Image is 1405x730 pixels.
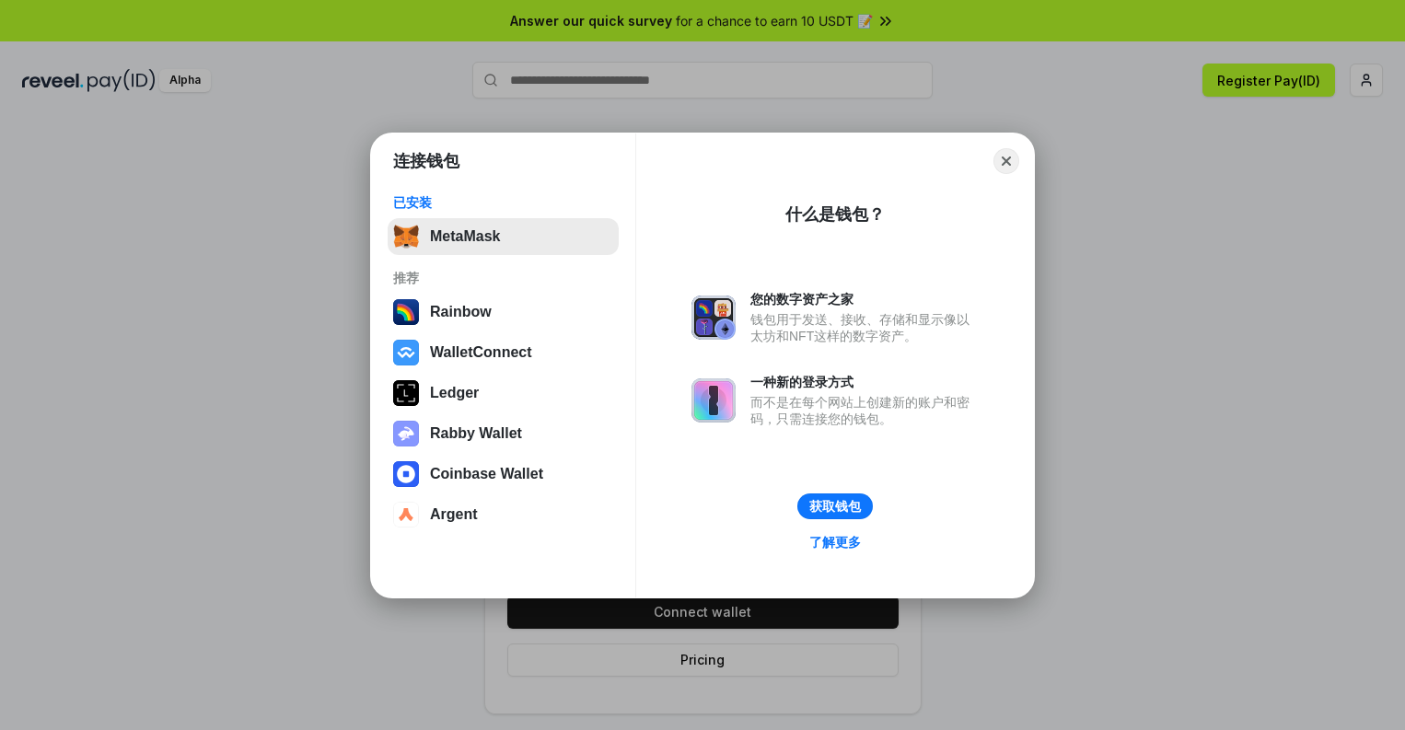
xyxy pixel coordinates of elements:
button: WalletConnect [388,334,619,371]
div: 一种新的登录方式 [750,374,979,390]
img: svg+xml,%3Csvg%20width%3D%22120%22%20height%3D%22120%22%20viewBox%3D%220%200%20120%20120%22%20fil... [393,299,419,325]
a: 了解更多 [798,530,872,554]
div: 而不是在每个网站上创建新的账户和密码，只需连接您的钱包。 [750,394,979,427]
button: Argent [388,496,619,533]
img: svg+xml,%3Csvg%20xmlns%3D%22http%3A%2F%2Fwww.w3.org%2F2000%2Fsvg%22%20fill%3D%22none%22%20viewBox... [691,295,736,340]
div: 获取钱包 [809,498,861,515]
img: svg+xml,%3Csvg%20xmlns%3D%22http%3A%2F%2Fwww.w3.org%2F2000%2Fsvg%22%20fill%3D%22none%22%20viewBox... [691,378,736,423]
div: Coinbase Wallet [430,466,543,482]
div: 已安装 [393,194,613,211]
img: svg+xml,%3Csvg%20xmlns%3D%22http%3A%2F%2Fwww.w3.org%2F2000%2Fsvg%22%20width%3D%2228%22%20height%3... [393,380,419,406]
div: 什么是钱包？ [785,203,885,226]
div: Rainbow [430,304,492,320]
h1: 连接钱包 [393,150,459,172]
button: Rainbow [388,294,619,330]
div: Rabby Wallet [430,425,522,442]
img: svg+xml,%3Csvg%20width%3D%2228%22%20height%3D%2228%22%20viewBox%3D%220%200%2028%2028%22%20fill%3D... [393,502,419,527]
img: svg+xml,%3Csvg%20fill%3D%22none%22%20height%3D%2233%22%20viewBox%3D%220%200%2035%2033%22%20width%... [393,224,419,249]
div: 钱包用于发送、接收、存储和显示像以太坊和NFT这样的数字资产。 [750,311,979,344]
div: 您的数字资产之家 [750,291,979,307]
div: 了解更多 [809,534,861,550]
div: 推荐 [393,270,613,286]
img: svg+xml,%3Csvg%20width%3D%2228%22%20height%3D%2228%22%20viewBox%3D%220%200%2028%2028%22%20fill%3D... [393,340,419,365]
img: svg+xml,%3Csvg%20xmlns%3D%22http%3A%2F%2Fwww.w3.org%2F2000%2Fsvg%22%20fill%3D%22none%22%20viewBox... [393,421,419,446]
div: Argent [430,506,478,523]
div: WalletConnect [430,344,532,361]
div: MetaMask [430,228,500,245]
button: Ledger [388,375,619,411]
button: MetaMask [388,218,619,255]
button: Coinbase Wallet [388,456,619,492]
button: Rabby Wallet [388,415,619,452]
div: Ledger [430,385,479,401]
button: 获取钱包 [797,493,873,519]
button: Close [993,148,1019,174]
img: svg+xml,%3Csvg%20width%3D%2228%22%20height%3D%2228%22%20viewBox%3D%220%200%2028%2028%22%20fill%3D... [393,461,419,487]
